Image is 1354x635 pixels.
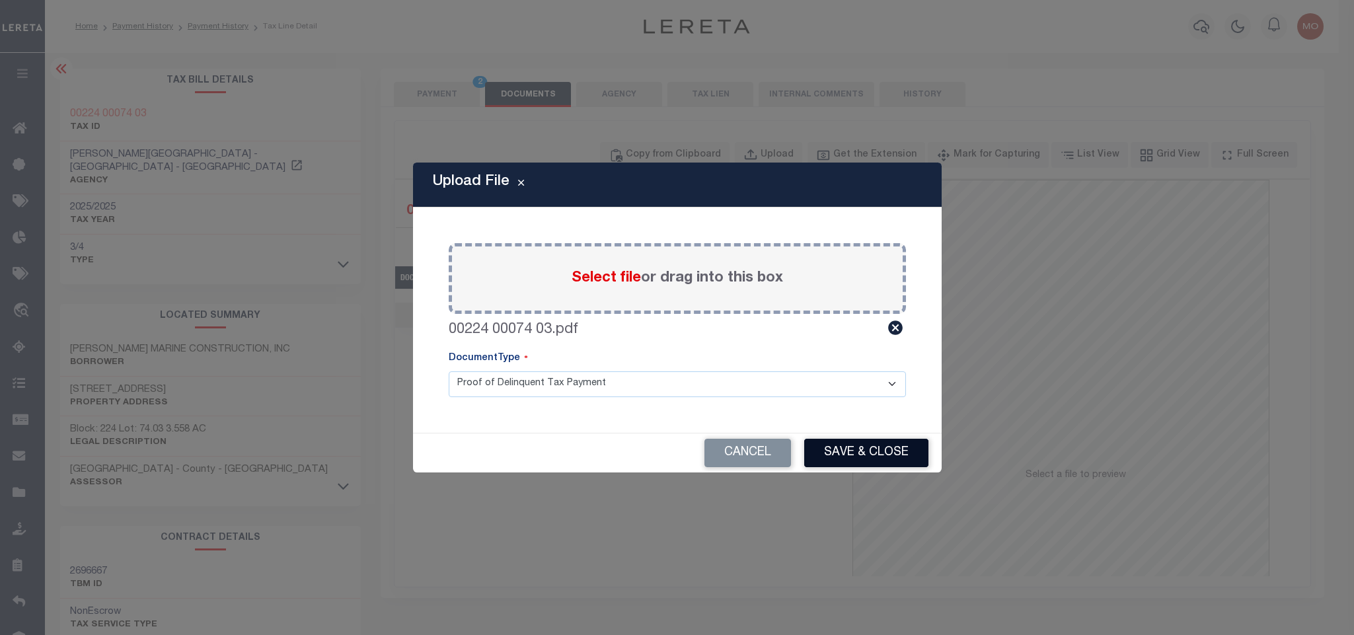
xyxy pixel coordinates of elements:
button: Save & Close [804,439,928,467]
label: or drag into this box [572,268,783,289]
label: DocumentType [449,352,528,366]
button: Close [509,177,533,193]
button: Cancel [704,439,791,467]
span: Select file [572,271,641,285]
h5: Upload File [433,173,509,190]
label: 00224 00074 03.pdf [449,319,578,341]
